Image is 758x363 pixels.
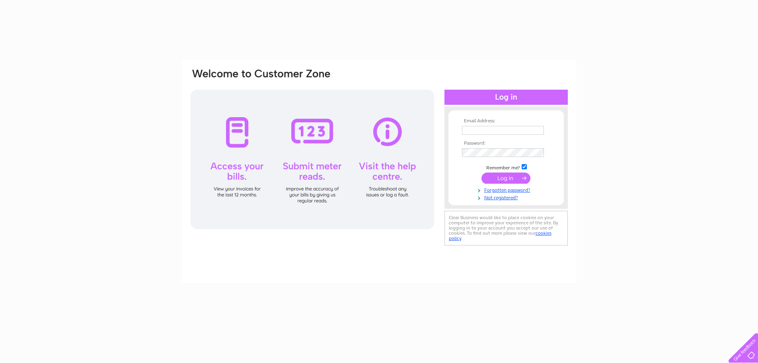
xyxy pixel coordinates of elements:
th: Email Address: [460,118,552,124]
div: Clear Business would like to place cookies on your computer to improve your experience of the sit... [444,211,568,245]
td: Remember me? [460,163,552,171]
a: Forgotten password? [462,186,552,193]
a: Not registered? [462,193,552,201]
th: Password: [460,141,552,146]
a: cookies policy [449,230,551,241]
input: Submit [481,173,530,184]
